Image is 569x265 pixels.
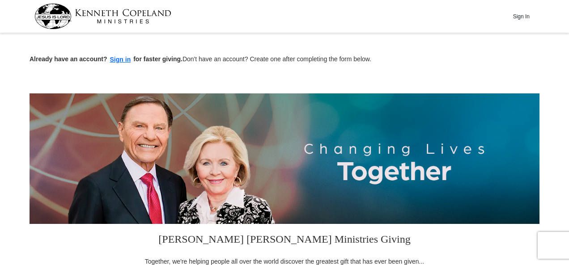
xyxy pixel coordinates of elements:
strong: Already have an account? for faster giving. [30,55,183,63]
img: kcm-header-logo.svg [34,4,171,29]
p: Don't have an account? Create one after completing the form below. [30,55,539,65]
h3: [PERSON_NAME] [PERSON_NAME] Ministries Giving [139,224,430,257]
button: Sign In [508,9,535,23]
button: Sign in [107,55,134,65]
